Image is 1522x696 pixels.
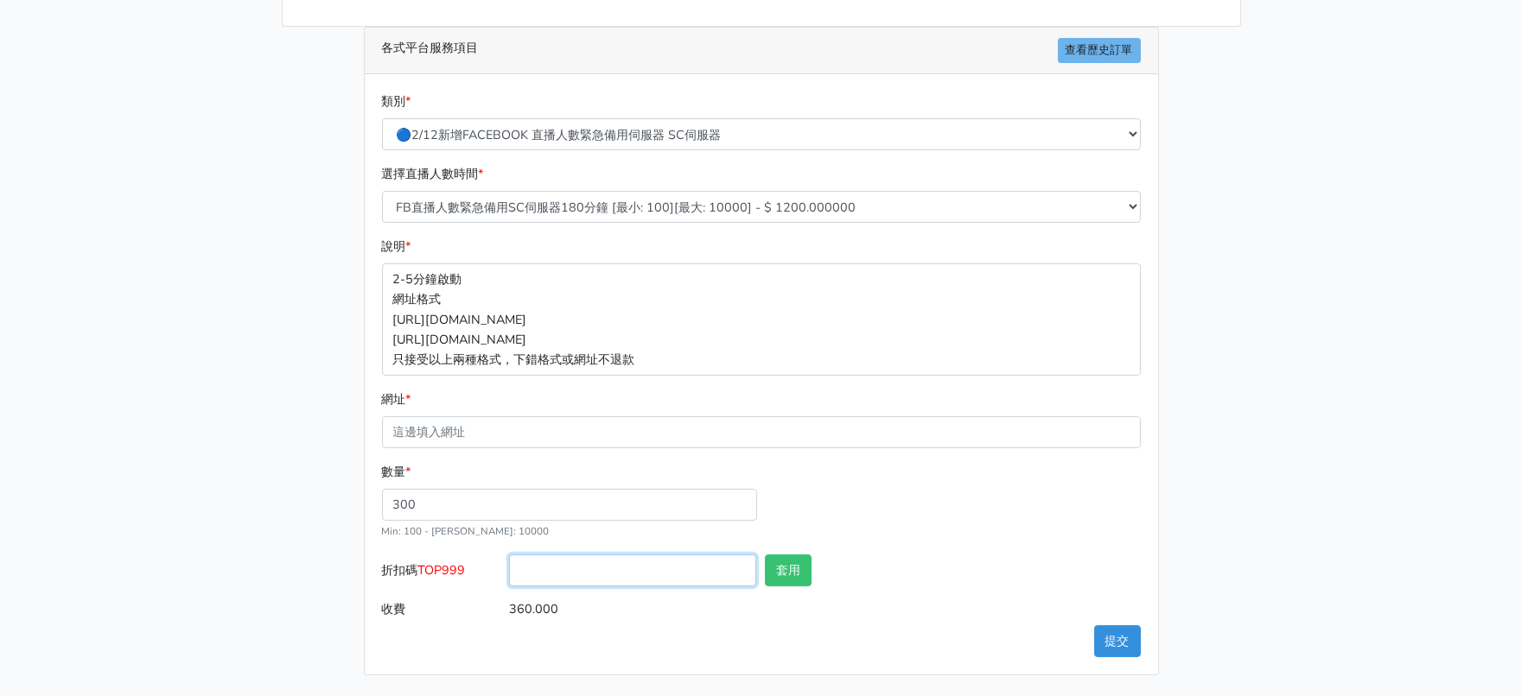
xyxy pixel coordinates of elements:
[765,554,812,586] button: 套用
[382,416,1141,448] input: 這邊填入網址
[382,389,411,409] label: 網址
[365,28,1158,74] div: 各式平台服務項目
[418,561,466,579] span: TOP999
[382,164,484,184] label: 選擇直播人數時間
[382,92,411,111] label: 類別
[378,593,506,625] label: 收費
[382,263,1141,375] p: 2-5分鐘啟動 網址格式 [URL][DOMAIN_NAME] [URL][DOMAIN_NAME] 只接受以上兩種格式，下錯格式或網址不退款
[382,524,550,538] small: Min: 100 - [PERSON_NAME]: 10000
[382,237,411,256] label: 說明
[382,462,411,482] label: 數量
[1058,38,1141,63] a: 查看歷史訂單
[1094,625,1141,657] button: 提交
[378,554,506,593] label: 折扣碼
